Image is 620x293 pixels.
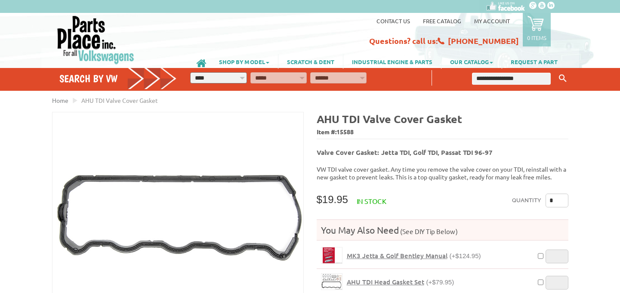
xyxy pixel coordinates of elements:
[347,278,424,286] span: AHU TDI Head Gasket Set
[527,34,546,41] p: 0 items
[347,278,454,286] a: AHU TDI Head Gasket Set(+$79.95)
[336,128,354,136] span: 15588
[556,71,569,86] button: Keyword Search
[426,278,454,286] span: (+$79.95)
[317,126,568,139] span: Item #:
[502,54,566,69] a: REQUEST A PART
[347,252,481,260] a: MK3 Jetta & Golf Bentley Manual(+$124.95)
[317,165,568,181] p: VW TDI valve cover gasket. Any time you remove the valve cover on your TDI, reinstall with a new ...
[317,112,462,126] b: AHU TDI Valve Cover Gasket
[357,197,386,205] span: In stock
[441,54,502,69] a: OUR CATALOG
[321,247,342,264] a: MK3 Jetta & Golf Bentley Manual
[474,17,510,25] a: My Account
[52,96,68,104] a: Home
[210,54,278,69] a: SHOP BY MODEL
[512,194,541,207] label: Quantity
[56,15,135,65] img: Parts Place Inc!
[450,252,481,259] span: (+$124.95)
[343,54,441,69] a: INDUSTRIAL ENGINE & PARTS
[523,13,551,46] a: 0 items
[278,54,343,69] a: SCRATCH & DENT
[347,251,447,260] span: MK3 Jetta & Golf Bentley Manual
[317,148,493,157] b: Valve Cover Gasket: Jetta TDI, Golf TDI, Passat TDI 96-97
[59,72,177,85] h4: Search by VW
[321,273,342,290] a: AHU TDI Head Gasket Set
[317,194,348,205] span: $19.95
[81,96,158,104] span: AHU TDI Valve Cover Gasket
[321,247,342,263] img: MK3 Jetta & Golf Bentley Manual
[399,227,458,235] span: (See DIY Tip Below)
[376,17,410,25] a: Contact us
[317,224,568,236] h4: You May Also Need
[321,274,342,290] img: AHU TDI Head Gasket Set
[423,17,461,25] a: Free Catalog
